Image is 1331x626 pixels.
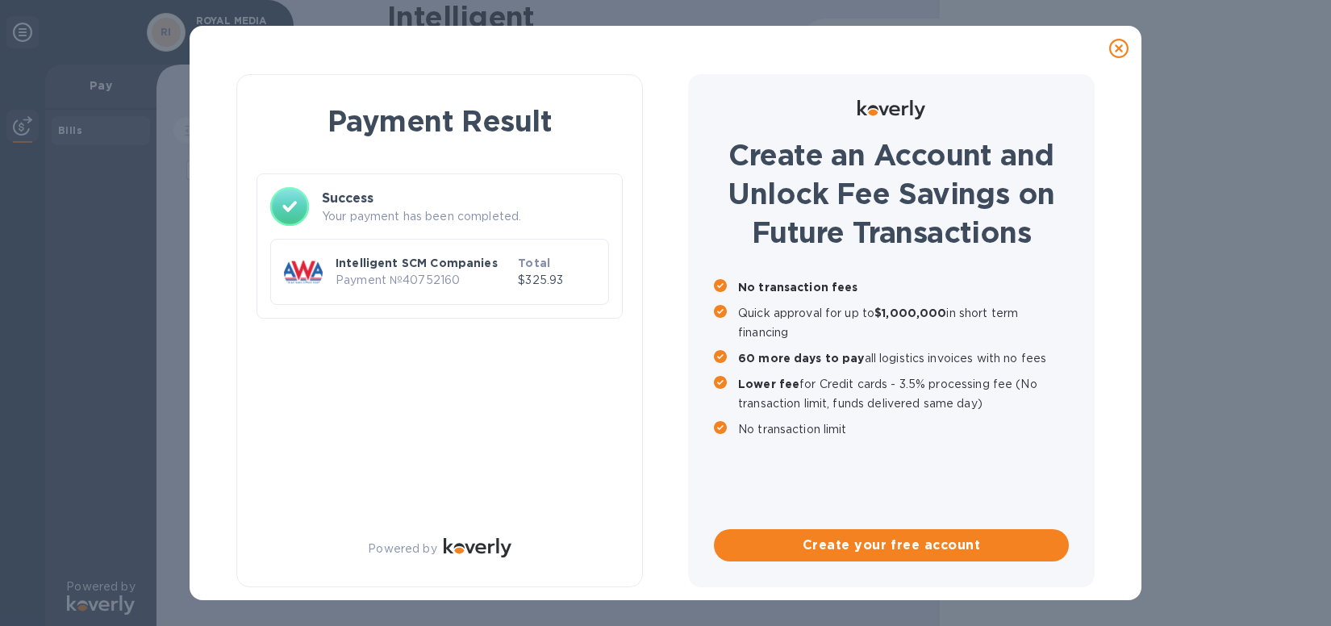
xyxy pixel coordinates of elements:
p: all logistics invoices with no fees [738,348,1069,368]
button: Create your free account [714,529,1069,561]
p: $325.93 [518,272,595,289]
p: Intelligent SCM Companies [336,255,511,271]
p: Payment № 40752160 [336,272,511,289]
h1: Payment Result [263,101,616,141]
h3: Success [322,189,609,208]
p: Powered by [368,540,436,557]
p: Your payment has been completed. [322,208,609,225]
p: Quick approval for up to in short term financing [738,303,1069,342]
img: Logo [444,538,511,557]
b: Total [518,257,550,269]
b: $1,000,000 [874,307,946,319]
b: No transaction fees [738,281,858,294]
p: No transaction limit [738,419,1069,439]
img: Logo [857,100,925,119]
b: Lower fee [738,378,799,390]
b: 60 more days to pay [738,352,865,365]
span: Create your free account [727,536,1056,555]
p: for Credit cards - 3.5% processing fee (No transaction limit, funds delivered same day) [738,374,1069,413]
h1: Create an Account and Unlock Fee Savings on Future Transactions [714,136,1069,252]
